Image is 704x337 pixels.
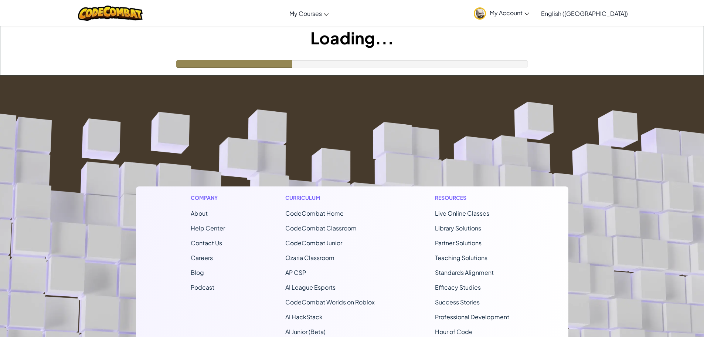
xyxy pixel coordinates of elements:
a: About [191,209,208,217]
a: Professional Development [435,313,509,321]
a: Hour of Code [435,328,473,336]
a: AI League Esports [285,283,336,291]
a: My Courses [286,3,332,23]
a: Success Stories [435,298,480,306]
a: Help Center [191,224,225,232]
span: My Account [490,9,529,17]
a: CodeCombat Worlds on Roblox [285,298,375,306]
a: Efficacy Studies [435,283,481,291]
a: Podcast [191,283,214,291]
span: CodeCombat Home [285,209,344,217]
h1: Curriculum [285,194,375,202]
a: Careers [191,254,213,262]
a: Live Online Classes [435,209,489,217]
a: Library Solutions [435,224,481,232]
h1: Loading... [0,26,704,49]
img: avatar [474,7,486,20]
span: Contact Us [191,239,222,247]
a: Ozaria Classroom [285,254,334,262]
span: My Courses [289,10,322,17]
a: CodeCombat Classroom [285,224,357,232]
h1: Company [191,194,225,202]
a: English ([GEOGRAPHIC_DATA]) [537,3,632,23]
a: AI HackStack [285,313,323,321]
a: Partner Solutions [435,239,482,247]
a: Teaching Solutions [435,254,487,262]
a: AP CSP [285,269,306,276]
h1: Resources [435,194,514,202]
a: CodeCombat Junior [285,239,342,247]
img: CodeCombat logo [78,6,143,21]
a: Standards Alignment [435,269,494,276]
a: AI Junior (Beta) [285,328,326,336]
span: English ([GEOGRAPHIC_DATA]) [541,10,628,17]
a: Blog [191,269,204,276]
a: My Account [470,1,533,25]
